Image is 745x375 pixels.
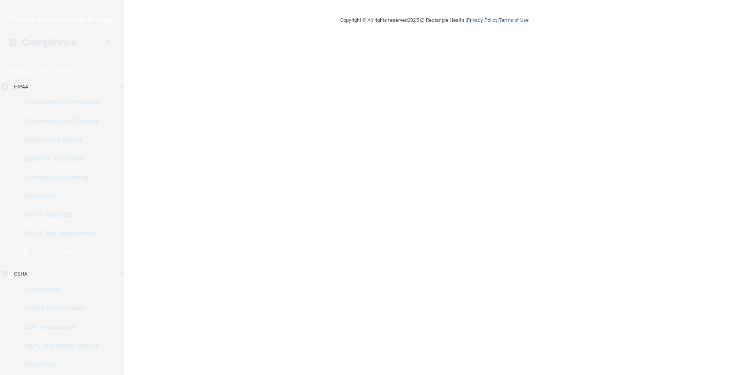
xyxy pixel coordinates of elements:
[34,67,76,76] p: Learn More!
[5,136,111,144] p: Report an Incident
[5,155,111,163] p: Business Associates
[5,304,111,312] p: Safety Data Sheets
[11,67,30,76] p: HIPAA
[14,269,27,279] p: OSHA
[9,12,115,28] img: PMB logo
[5,192,111,200] p: Resources
[499,17,529,23] a: Terms of Use
[5,230,111,237] p: HIPAA Risk Assessment
[23,37,77,48] h4: Compliance
[11,248,30,257] p: OSHA
[5,361,111,368] p: Resources
[5,117,111,125] p: Documents and Policies
[467,17,498,23] a: Privacy Policy
[5,99,111,106] p: Documents and Policies
[5,211,111,219] p: HIPAA Checklist
[5,286,111,294] p: Documents
[5,342,111,350] p: Injury and Illness Report
[292,8,577,33] div: Copyright © All rights reserved 2025 @ Rectangle Health | |
[34,248,75,257] p: Learn More!
[14,82,28,92] p: HIPAA
[5,173,111,181] p: Emergency Planning
[5,323,111,331] p: Self-Assessment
